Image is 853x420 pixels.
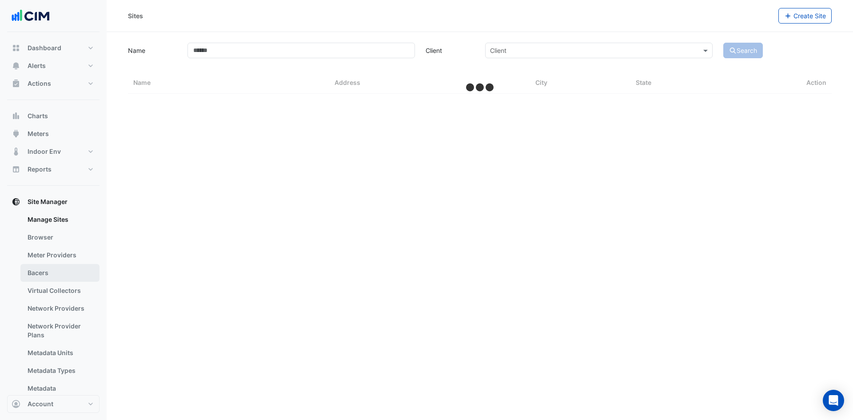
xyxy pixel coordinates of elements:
[7,57,100,75] button: Alerts
[806,78,826,88] span: Action
[128,11,143,20] div: Sites
[420,43,480,58] label: Client
[20,246,100,264] a: Meter Providers
[20,344,100,362] a: Metadata Units
[28,61,46,70] span: Alerts
[28,112,48,120] span: Charts
[20,228,100,246] a: Browser
[12,165,20,174] app-icon: Reports
[12,147,20,156] app-icon: Indoor Env
[12,197,20,206] app-icon: Site Manager
[28,79,51,88] span: Actions
[778,8,832,24] button: Create Site
[28,165,52,174] span: Reports
[20,264,100,282] a: Bacers
[636,79,651,86] span: State
[28,400,53,408] span: Account
[7,395,100,413] button: Account
[133,79,151,86] span: Name
[28,129,49,138] span: Meters
[12,112,20,120] app-icon: Charts
[12,44,20,52] app-icon: Dashboard
[793,12,826,20] span: Create Site
[7,160,100,178] button: Reports
[20,211,100,228] a: Manage Sites
[20,362,100,380] a: Metadata Types
[7,125,100,143] button: Meters
[7,75,100,92] button: Actions
[20,317,100,344] a: Network Provider Plans
[7,143,100,160] button: Indoor Env
[28,44,61,52] span: Dashboard
[7,39,100,57] button: Dashboard
[12,61,20,70] app-icon: Alerts
[823,390,844,411] div: Open Intercom Messenger
[12,79,20,88] app-icon: Actions
[11,7,51,25] img: Company Logo
[20,300,100,317] a: Network Providers
[28,147,61,156] span: Indoor Env
[20,282,100,300] a: Virtual Collectors
[28,197,68,206] span: Site Manager
[335,79,360,86] span: Address
[7,107,100,125] button: Charts
[7,193,100,211] button: Site Manager
[123,43,182,58] label: Name
[535,79,547,86] span: City
[12,129,20,138] app-icon: Meters
[20,380,100,397] a: Metadata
